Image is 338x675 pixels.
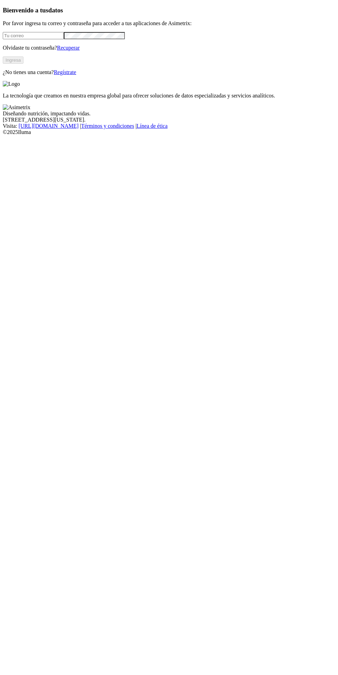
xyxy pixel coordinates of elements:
[3,117,335,123] div: [STREET_ADDRESS][US_STATE].
[3,20,335,27] p: Por favor ingresa tu correo y contraseña para acceder a tus aplicaciones de Asimetrix:
[3,32,64,39] input: Tu correo
[3,81,20,87] img: Logo
[3,56,23,64] button: Ingresa
[137,123,168,129] a: Línea de ética
[54,69,76,75] a: Regístrate
[48,7,63,14] span: datos
[3,104,30,111] img: Asimetrix
[57,45,80,51] a: Recuperar
[3,129,335,135] div: © 2025 Iluma
[19,123,79,129] a: [URL][DOMAIN_NAME]
[81,123,134,129] a: Términos y condiciones
[3,93,335,99] p: La tecnología que creamos en nuestra empresa global para ofrecer soluciones de datos especializad...
[3,69,335,75] p: ¿No tienes una cuenta?
[3,7,335,14] h3: Bienvenido a tus
[3,45,335,51] p: Olvidaste tu contraseña?
[3,111,335,117] div: Diseñando nutrición, impactando vidas.
[3,123,335,129] div: Visita : | |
